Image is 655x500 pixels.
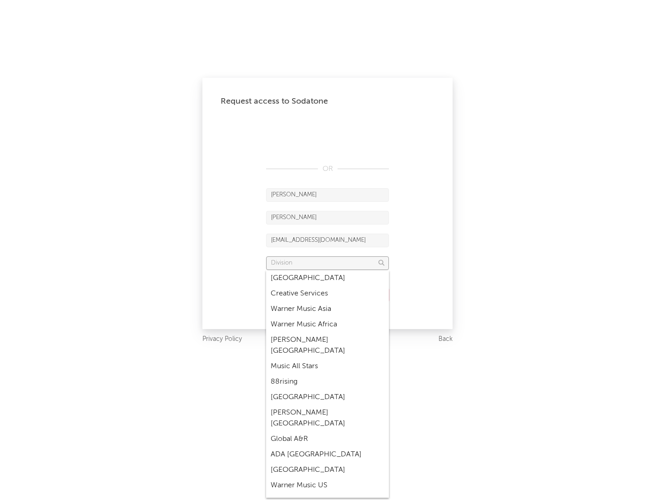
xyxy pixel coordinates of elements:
[266,317,389,332] div: Warner Music Africa
[266,390,389,405] div: [GEOGRAPHIC_DATA]
[438,334,453,345] a: Back
[266,286,389,301] div: Creative Services
[266,405,389,431] div: [PERSON_NAME] [GEOGRAPHIC_DATA]
[202,334,242,345] a: Privacy Policy
[266,188,389,202] input: First Name
[266,359,389,374] div: Music All Stars
[266,431,389,447] div: Global A&R
[266,332,389,359] div: [PERSON_NAME] [GEOGRAPHIC_DATA]
[266,270,389,286] div: [GEOGRAPHIC_DATA]
[266,374,389,390] div: 88rising
[266,256,389,270] input: Division
[266,211,389,225] input: Last Name
[266,447,389,462] div: ADA [GEOGRAPHIC_DATA]
[266,462,389,478] div: [GEOGRAPHIC_DATA]
[266,478,389,493] div: Warner Music US
[266,301,389,317] div: Warner Music Asia
[266,164,389,175] div: OR
[221,96,434,107] div: Request access to Sodatone
[266,234,389,247] input: Email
